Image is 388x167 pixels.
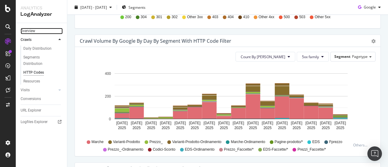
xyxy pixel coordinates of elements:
span: Segments [129,5,145,10]
span: Prezzi_Faccette/* [297,147,326,152]
span: EDS-Ordinamento [185,147,215,152]
div: URL Explorer [21,107,41,114]
span: Codici-Sconto [153,147,176,152]
span: Other 3xx [187,15,203,20]
text: 2025 [191,126,199,130]
text: [DATE] [131,121,142,125]
text: 2025 [263,126,272,130]
span: Varianti-Prodotto [113,139,140,145]
div: Visits [21,87,30,93]
text: 2025 [118,126,126,130]
span: [DATE] - [DATE] [80,5,107,10]
span: Pagine-prodotto/* [275,139,303,145]
button: [DATE] - [DATE] [72,2,114,12]
a: Conversions [21,96,63,102]
span: Marche [92,139,104,145]
span: 200 [125,15,131,20]
a: Daily Distribution [23,45,63,52]
span: EDS [312,139,320,145]
text: 2025 [293,126,301,130]
a: HTTP Codes [23,69,63,76]
div: LogAnalyzer [21,11,62,18]
text: [DATE] [262,121,273,125]
text: [DATE] [306,121,317,125]
text: 2025 [220,126,228,130]
span: Count By Day [241,54,285,59]
div: Resources [23,78,40,85]
span: Prezzo_Faccette/* [224,147,254,152]
span: 503 [299,15,305,20]
div: Conversions [21,96,41,102]
button: Segments [119,2,148,12]
a: Resources [23,78,63,85]
a: Segments Distribution [23,54,63,67]
text: [DATE] [291,121,303,125]
text: [DATE] [145,121,157,125]
a: URL Explorer [21,107,63,114]
text: [DATE] [160,121,172,125]
text: [DATE] [189,121,201,125]
text: [DATE] [276,121,288,125]
span: Other 4xx [259,15,274,20]
text: [DATE] [247,121,259,125]
text: [DATE] [335,121,346,125]
a: Logfiles Explorer [21,119,63,125]
span: Other 5xx [315,15,330,20]
span: Varianti-Prodotto-Ordinamento [172,139,222,145]
div: Segments Distribution [23,54,57,67]
div: Analytics [21,5,62,11]
span: 5xx family [302,54,319,59]
text: 2025 [307,126,315,130]
span: 403 [212,15,218,20]
text: 2025 [176,126,184,130]
text: 2025 [234,126,242,130]
span: Prezzo_-Ordinamento [108,147,143,152]
div: gear [371,39,376,43]
text: 2025 [322,126,330,130]
text: [DATE] [218,121,230,125]
div: Logfiles Explorer [21,119,48,125]
div: Open Intercom Messenger [367,146,382,161]
div: Crawl Volume by google by Day by Segment with HTTP Code Filter [80,38,231,44]
text: 2025 [132,126,141,130]
text: 2025 [249,126,257,130]
text: 0 [109,117,111,121]
span: 500 [284,15,290,20]
button: Google [356,2,383,12]
span: Google [364,5,376,10]
span: EDS-Faccette/* [263,147,288,152]
text: 2025 [147,126,155,130]
span: 304 [141,15,147,20]
a: Overview [21,28,63,34]
span: Fprezzo [329,139,342,145]
span: 301 [156,15,162,20]
text: 2025 [205,126,213,130]
div: Others... [353,142,370,148]
text: 2025 [278,126,286,130]
button: 5xx family [297,52,329,62]
div: Crawls [21,37,32,43]
text: 200 [105,94,111,99]
svg: A chart. [80,66,371,137]
button: Count By [PERSON_NAME] [236,52,295,62]
span: Marche-Ordinamento [231,139,265,145]
text: 2025 [162,126,170,130]
text: [DATE] [116,121,128,125]
a: Crawls [21,37,57,43]
div: Overview [21,28,35,34]
text: [DATE] [175,121,186,125]
text: [DATE] [204,121,215,125]
text: 2025 [336,126,344,130]
span: Pagetype [352,54,368,59]
div: HTTP Codes [23,69,44,76]
a: Visits [21,87,57,93]
text: 400 [105,72,111,76]
div: Daily Distribution [23,45,52,52]
span: Segment [334,54,350,59]
span: 302 [172,15,178,20]
span: Prezzo_ [149,139,163,145]
span: 404 [228,15,234,20]
span: 410 [243,15,249,20]
text: [DATE] [233,121,244,125]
